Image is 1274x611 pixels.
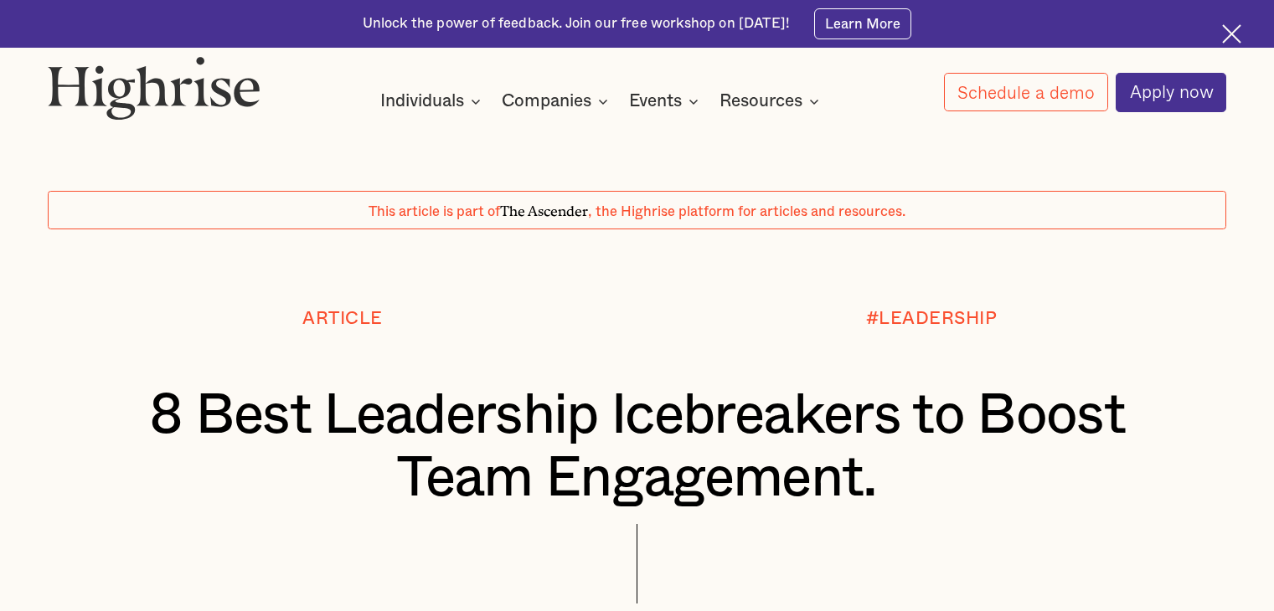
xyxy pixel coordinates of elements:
a: Schedule a demo [944,73,1108,111]
img: Cross icon [1222,24,1241,44]
div: Companies [502,91,613,111]
div: Unlock the power of feedback. Join our free workshop on [DATE]! [363,14,790,33]
div: Events [629,91,682,111]
div: Individuals [380,91,486,111]
a: Learn More [814,8,912,39]
div: Individuals [380,91,464,111]
div: Resources [720,91,802,111]
span: This article is part of [369,205,500,218]
div: Article [302,309,383,329]
div: Companies [502,91,591,111]
a: Apply now [1116,73,1226,112]
div: Resources [720,91,824,111]
div: Events [629,91,704,111]
div: #LEADERSHIP [866,309,998,329]
span: , the Highrise platform for articles and resources. [588,205,905,218]
h1: 8 Best Leadership Icebreakers to Boost Team Engagement. [97,384,1178,509]
span: The Ascender [500,200,588,217]
img: Highrise logo [48,56,260,121]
